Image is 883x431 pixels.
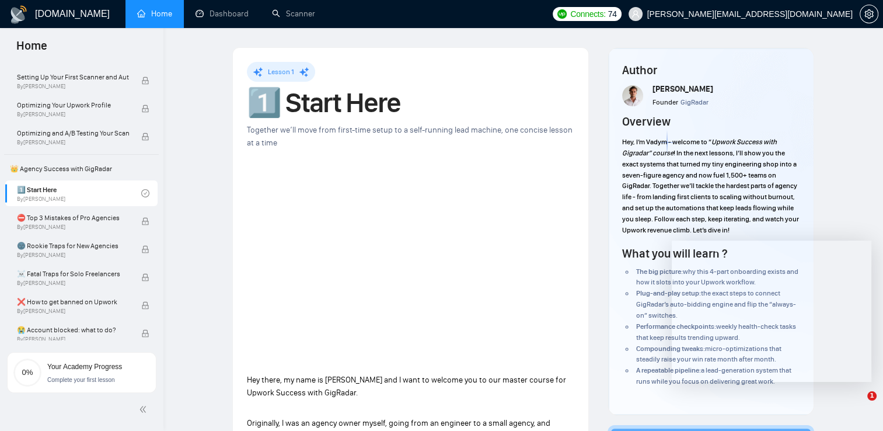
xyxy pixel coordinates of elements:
span: Complete your first lesson [47,377,115,383]
span: GigRadar [680,98,709,106]
span: By [PERSON_NAME] [17,336,129,343]
span: Your Academy Progress [47,363,122,371]
strong: Compounding tweaks: [636,345,705,353]
span: Hey, I’m Vadym - welcome to “ [622,138,711,146]
em: Upwork Success with Gigradar” course [622,138,777,157]
span: 0% [13,369,41,376]
span: By [PERSON_NAME] [17,308,129,315]
span: lock [141,105,149,113]
span: lock [141,133,149,141]
span: Together we’ll move from first-time setup to a self-running lead machine, one concise lesson at a... [247,125,573,148]
span: lock [141,77,149,85]
span: Home [7,37,57,62]
span: lock [141,245,149,253]
span: Connects: [570,8,605,20]
span: lock [141,329,149,338]
h1: 1️⃣ Start Here [247,90,574,116]
a: setting [860,9,878,19]
span: ☠️ Fatal Traps for Solo Freelancers [17,268,129,280]
strong: A repeatable pipeline: [636,366,701,374]
span: the exact steps to connect GigRadar’s auto-bidding engine and flip the “always-on” switches. [636,289,796,319]
span: double-left [139,404,151,415]
button: setting [860,5,878,23]
img: logo [9,5,28,24]
h4: Overview [622,113,671,130]
span: ! In the next lessons, I’ll show you the exact systems that turned my tiny engineering shop into ... [622,149,799,234]
span: By [PERSON_NAME] [17,224,129,231]
a: homeHome [137,9,172,19]
span: ❌ How to get banned on Upwork [17,296,129,308]
h4: What you will learn ? [622,245,727,262]
span: lock [141,217,149,225]
span: 😭 Account blocked: what to do? [17,324,129,336]
strong: Plug-and-play setup: [636,289,701,297]
strong: The big picture: [636,267,683,276]
span: 🌚 Rookie Traps for New Agencies [17,240,129,252]
span: By [PERSON_NAME] [17,280,129,287]
span: Founder [652,98,678,106]
span: By [PERSON_NAME] [17,252,129,259]
span: 74 [608,8,617,20]
h4: Author [622,62,800,78]
span: By [PERSON_NAME] [17,139,129,146]
span: user [631,10,640,18]
span: [PERSON_NAME] [652,84,713,94]
iframe: Intercom live chat message [672,241,871,382]
span: By [PERSON_NAME] [17,111,129,118]
span: Optimizing Your Upwork Profile [17,99,129,111]
a: 1️⃣ Start HereBy[PERSON_NAME] [17,180,141,206]
iframe: Intercom live chat [843,391,871,419]
span: ⛔ Top 3 Mistakes of Pro Agencies [17,212,129,224]
strong: Performance checkpoints: [636,322,716,331]
span: Lesson 1 [268,68,294,76]
a: searchScanner [272,9,315,19]
span: 👑 Agency Success with GigRadar [5,157,158,180]
span: Setting Up Your First Scanner and Auto-Bidder [17,71,129,83]
span: lock [141,273,149,281]
span: Optimizing and A/B Testing Your Scanner for Better Results [17,127,129,139]
span: weekly health-check tasks that keep results trending upward. [636,322,796,342]
span: lock [141,301,149,310]
span: Hey there, my name is [PERSON_NAME] and I want to welcome you to our master course for Upwork Suc... [247,375,566,398]
span: setting [860,9,878,19]
a: dashboardDashboard [196,9,249,19]
img: upwork-logo.png [557,9,567,19]
span: By [PERSON_NAME] [17,83,129,90]
span: check-circle [141,189,149,197]
span: 1 [867,391,877,401]
img: Screenshot+at+Jun+18+10-48-53%E2%80%AFPM.png [622,85,643,106]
